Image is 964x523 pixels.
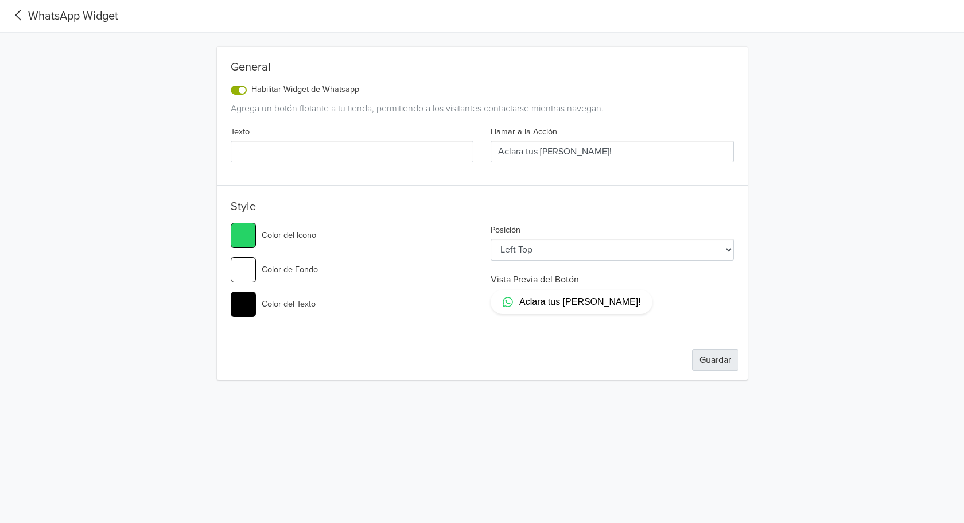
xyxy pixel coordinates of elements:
[491,126,557,138] label: Llamar a la Acción
[231,102,734,115] div: Agrega un botón flotante a tu tienda, permitiendo a los visitantes contactarse mientras navegan.
[262,264,318,276] label: Color de Fondo
[231,60,734,79] div: General
[491,224,520,237] label: Posición
[262,298,316,311] label: Color del Texto
[251,83,359,96] label: Habilitar Widget de Whatsapp
[231,200,734,218] h5: Style
[692,349,738,371] button: Guardar
[9,7,118,25] a: WhatsApp Widget
[491,290,652,314] a: Aclara tus [PERSON_NAME]!
[519,296,641,308] span: Aclara tus [PERSON_NAME]!
[491,274,734,285] h6: Vista Previa del Botón
[231,126,250,138] label: Texto
[262,229,316,242] label: Color del Icono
